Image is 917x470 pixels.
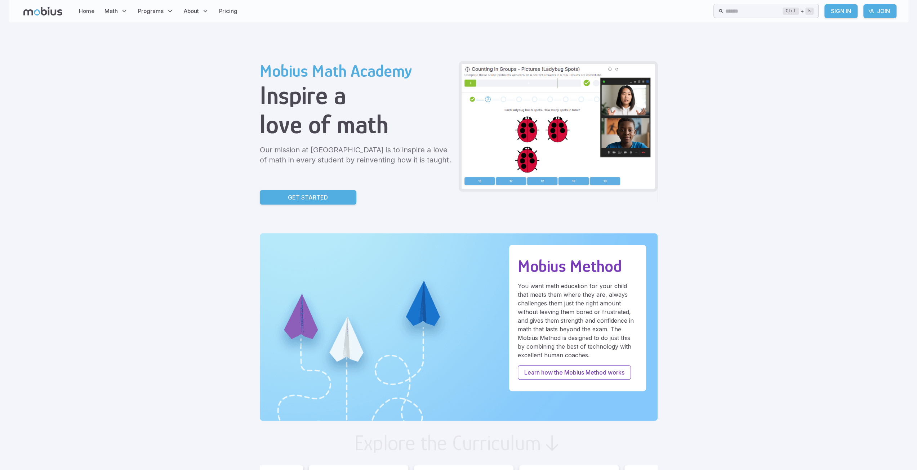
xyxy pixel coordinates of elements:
h2: Mobius Math Academy [260,61,453,81]
a: Home [77,3,97,19]
a: Learn how the Mobius Method works [518,365,631,380]
h1: love of math [260,110,453,139]
a: Get Started [260,190,356,205]
div: + [783,7,814,15]
a: Join [863,4,896,18]
p: Get Started [288,193,328,202]
h1: Inspire a [260,81,453,110]
a: Sign In [824,4,858,18]
kbd: Ctrl [783,8,799,15]
h2: Explore the Curriculum [354,432,541,454]
span: About [184,7,199,15]
img: Grade 2 Class [462,64,655,189]
p: Our mission at [GEOGRAPHIC_DATA] is to inspire a love of math in every student by reinventing how... [260,145,453,165]
a: Pricing [217,3,240,19]
img: Unique Paths [260,233,658,421]
p: Learn how the Mobius Method works [524,368,624,377]
h2: Mobius Method [518,256,637,276]
span: Programs [138,7,164,15]
p: You want math education for your child that meets them where they are, always challenges them jus... [518,282,637,359]
span: Math [104,7,118,15]
kbd: k [805,8,814,15]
